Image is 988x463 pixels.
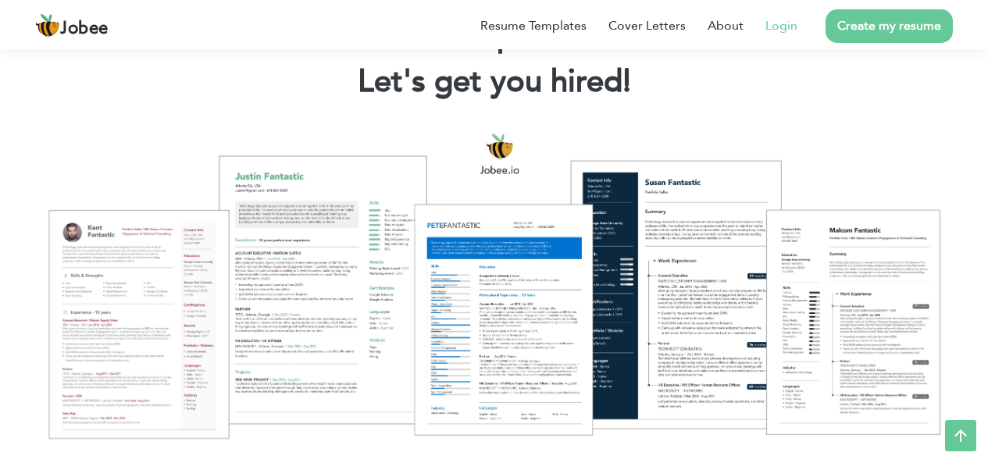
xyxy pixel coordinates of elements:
img: jobee.io [35,13,60,38]
a: Jobee [35,13,109,38]
h1: Create a buzz with a professional resume. [23,15,965,55]
a: About [708,16,744,35]
span: | [623,60,630,103]
span: Jobee [60,20,109,37]
h2: Let's [23,62,965,102]
a: Create my resume [826,9,953,43]
a: Resume Templates [480,16,587,35]
a: Login [765,16,797,35]
a: Cover Letters [608,16,686,35]
span: get you hired! [434,60,631,103]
